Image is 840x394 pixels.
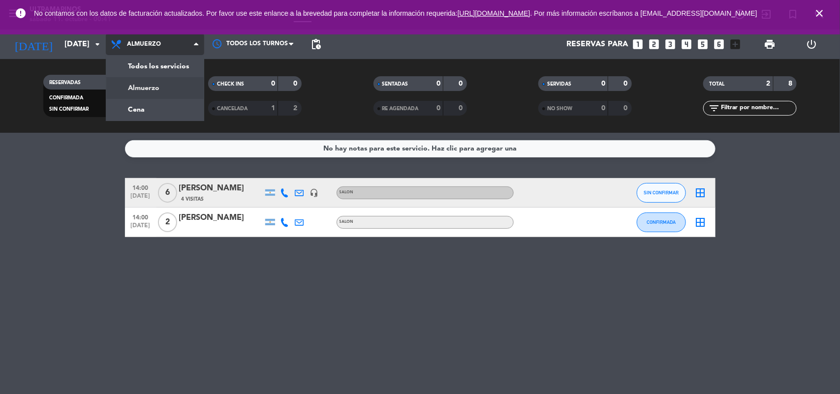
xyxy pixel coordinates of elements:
[179,212,263,224] div: [PERSON_NAME]
[49,80,81,85] span: RESERVADAS
[217,106,248,111] span: CANCELADA
[310,188,319,197] i: headset_mic
[340,220,354,224] span: SALON
[106,99,204,121] a: Cena
[271,80,275,87] strong: 0
[697,38,710,51] i: looks_5
[791,30,833,59] div: LOG OUT
[459,80,465,87] strong: 0
[644,190,679,195] span: SIN CONFIRMAR
[382,106,419,111] span: RE AGENDADA
[695,187,707,199] i: border_all
[436,105,440,112] strong: 0
[34,9,757,17] span: No contamos con los datos de facturación actualizados. Por favor use este enlance a la brevedad p...
[92,38,103,50] i: arrow_drop_down
[128,222,153,234] span: [DATE]
[806,38,817,50] i: power_settings_new
[182,195,204,203] span: 4 Visitas
[764,38,776,50] span: print
[729,38,742,51] i: add_box
[547,106,572,111] span: NO SHOW
[106,56,204,77] a: Todos los servicios
[459,105,465,112] strong: 0
[530,9,757,17] a: . Por más información escríbanos a [EMAIL_ADDRESS][DOMAIN_NAME]
[547,82,571,87] span: SERVIDAS
[637,183,686,203] button: SIN CONFIRMAR
[767,80,771,87] strong: 2
[382,82,408,87] span: SENTADAS
[128,182,153,193] span: 14:00
[637,212,686,232] button: CONFIRMADA
[695,216,707,228] i: border_all
[7,33,60,55] i: [DATE]
[601,80,605,87] strong: 0
[708,102,720,114] i: filter_list
[271,105,275,112] strong: 1
[294,80,300,87] strong: 0
[127,41,161,48] span: Almuerzo
[813,7,825,19] i: close
[458,9,530,17] a: [URL][DOMAIN_NAME]
[158,212,177,232] span: 2
[49,107,89,112] span: SIN CONFIRMAR
[106,77,204,99] a: Almuerzo
[436,80,440,87] strong: 0
[623,105,629,112] strong: 0
[681,38,693,51] i: looks_4
[632,38,645,51] i: looks_one
[158,183,177,203] span: 6
[664,38,677,51] i: looks_3
[340,190,354,194] span: SALON
[128,193,153,204] span: [DATE]
[601,105,605,112] strong: 0
[179,182,263,195] div: [PERSON_NAME]
[648,38,661,51] i: looks_two
[647,219,676,225] span: CONFIRMADA
[294,105,300,112] strong: 2
[310,38,322,50] span: pending_actions
[323,143,517,154] div: No hay notas para este servicio. Haz clic para agregar una
[623,80,629,87] strong: 0
[720,103,796,114] input: Filtrar por nombre...
[15,7,27,19] i: error
[217,82,244,87] span: CHECK INS
[567,40,628,49] span: Reservas para
[49,95,83,100] span: CONFIRMADA
[789,80,795,87] strong: 8
[128,211,153,222] span: 14:00
[709,82,724,87] span: TOTAL
[713,38,726,51] i: looks_6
